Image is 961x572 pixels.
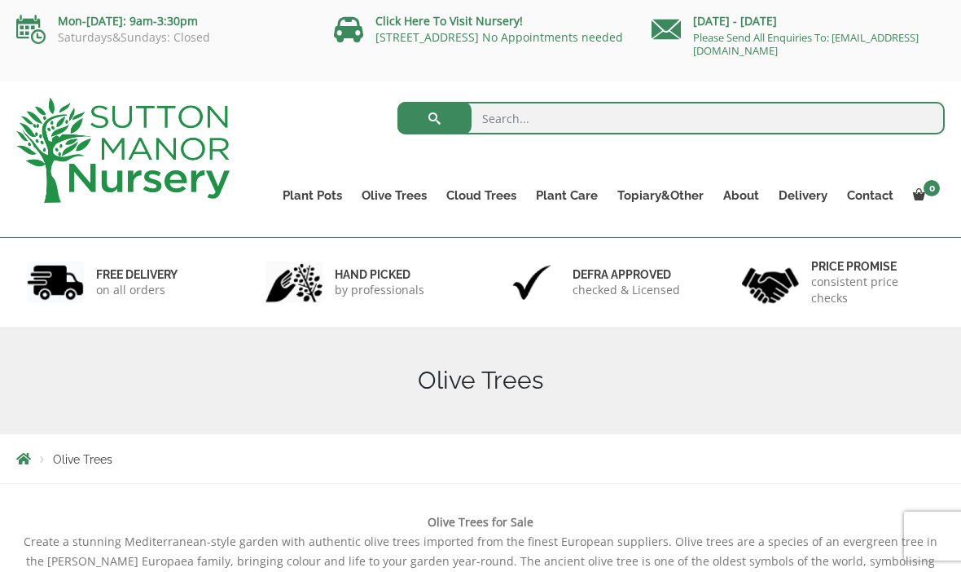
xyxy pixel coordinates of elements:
[375,13,523,29] a: Click Here To Visit Nursery!
[53,453,112,466] span: Olive Trees
[693,30,919,58] a: Please Send All Enquiries To: [EMAIL_ADDRESS][DOMAIN_NAME]
[573,267,680,282] h6: Defra approved
[811,274,935,306] p: consistent price checks
[27,262,84,303] img: 1.jpg
[352,184,437,207] a: Olive Trees
[811,259,935,274] h6: Price promise
[503,262,560,303] img: 3.jpg
[16,366,945,395] h1: Olive Trees
[428,514,533,530] b: Olive Trees for Sale
[16,11,309,31] p: Mon-[DATE]: 9am-3:30pm
[335,282,424,298] p: by professionals
[397,102,946,134] input: Search...
[837,184,903,207] a: Contact
[903,184,945,207] a: 0
[713,184,769,207] a: About
[16,31,309,44] p: Saturdays&Sundays: Closed
[96,267,178,282] h6: FREE DELIVERY
[375,29,623,45] a: [STREET_ADDRESS] No Appointments needed
[265,262,323,303] img: 2.jpg
[573,282,680,298] p: checked & Licensed
[652,11,945,31] p: [DATE] - [DATE]
[769,184,837,207] a: Delivery
[16,98,230,203] img: logo
[437,184,526,207] a: Cloud Trees
[96,282,178,298] p: on all orders
[742,257,799,307] img: 4.jpg
[526,184,608,207] a: Plant Care
[16,452,945,465] nav: Breadcrumbs
[924,180,940,196] span: 0
[608,184,713,207] a: Topiary&Other
[273,184,352,207] a: Plant Pots
[335,267,424,282] h6: hand picked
